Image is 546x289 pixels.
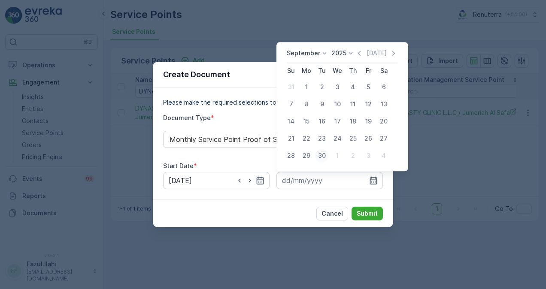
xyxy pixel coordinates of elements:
div: 10 [331,97,344,111]
div: 30 [315,149,329,163]
div: 2 [346,149,360,163]
input: dd/mm/yyyy [163,172,270,189]
div: 14 [284,114,298,128]
p: 2025 [331,49,346,57]
div: 22 [300,132,313,145]
div: 17 [331,114,344,128]
div: 27 [377,132,391,145]
div: 15 [300,114,313,128]
div: 4 [377,149,391,163]
div: 24 [331,132,344,145]
div: 4 [346,80,360,94]
div: 21 [284,132,298,145]
label: Start Date [163,162,194,169]
div: 11 [346,97,360,111]
div: 18 [346,114,360,128]
div: 23 [315,132,329,145]
div: 31 [284,80,298,94]
div: 5 [361,80,375,94]
th: Sunday [283,63,299,78]
th: Monday [299,63,314,78]
div: 3 [361,149,375,163]
th: Wednesday [330,63,345,78]
div: 2 [315,80,329,94]
label: Document Type [163,114,211,121]
div: 26 [361,132,375,145]
button: Cancel [316,207,348,220]
div: 13 [377,97,391,111]
p: Please make the required selections to create your document. [163,98,383,107]
p: September [287,49,320,57]
p: Create Document [163,69,230,81]
th: Tuesday [314,63,330,78]
div: 8 [300,97,313,111]
div: 1 [300,80,313,94]
div: 19 [361,114,375,128]
p: Cancel [322,209,343,218]
button: Submit [352,207,383,220]
div: 7 [284,97,298,111]
div: 25 [346,132,360,145]
div: 29 [300,149,313,163]
div: 16 [315,114,329,128]
th: Saturday [376,63,391,78]
th: Friday [361,63,376,78]
th: Thursday [345,63,361,78]
p: [DATE] [367,49,387,57]
div: 3 [331,80,344,94]
p: Submit [357,209,378,218]
input: dd/mm/yyyy [276,172,383,189]
div: 6 [377,80,391,94]
div: 9 [315,97,329,111]
div: 28 [284,149,298,163]
div: 12 [361,97,375,111]
div: 20 [377,114,391,128]
div: 1 [331,149,344,163]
